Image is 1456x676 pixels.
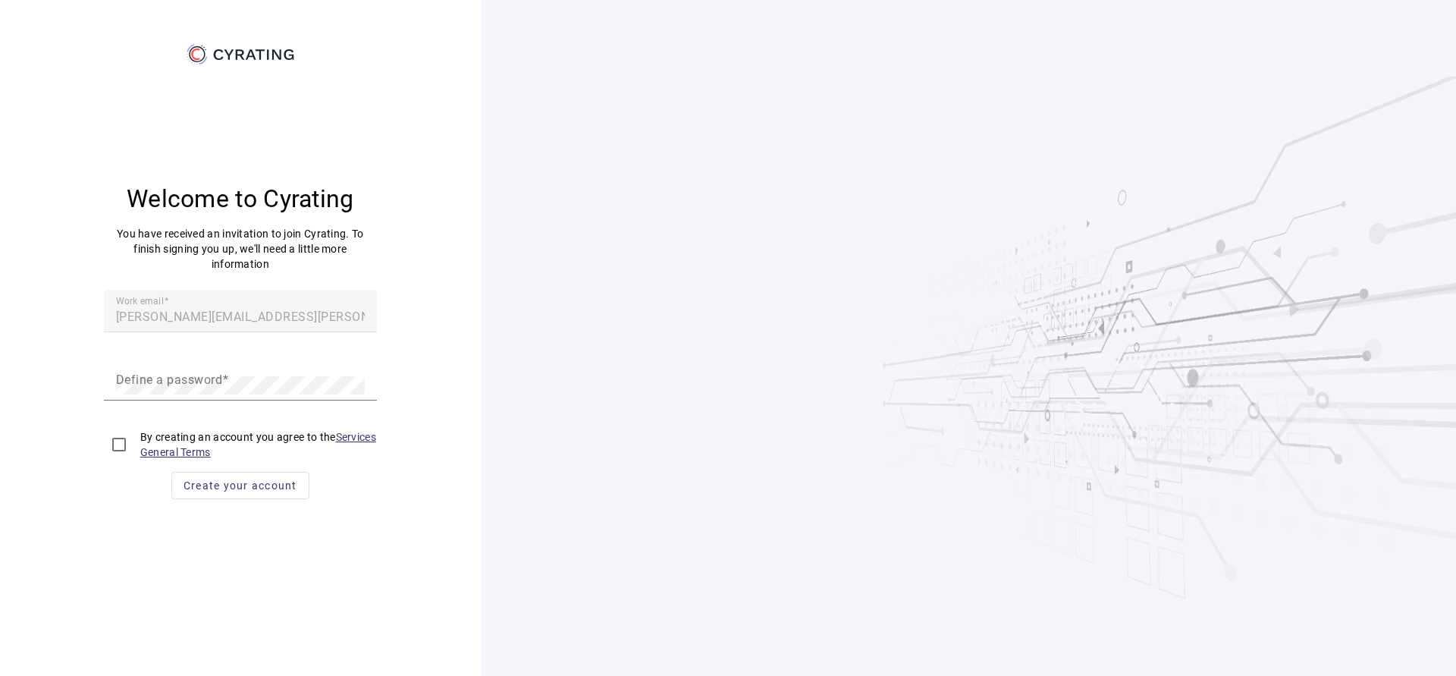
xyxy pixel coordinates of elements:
[171,472,309,499] button: Create your account
[140,431,376,458] a: Services General Terms
[15,630,130,668] iframe: Ouvre un widget dans lequel vous pouvez trouver plus d’informations
[116,295,164,306] mat-label: Work email
[104,184,377,214] h3: Welcome to Cyrating
[116,372,223,386] mat-label: Define a password
[214,49,294,60] g: CYRATING
[184,478,297,493] span: Create your account
[104,226,377,272] p: You have received an invitation to join Cyrating. To finish signing you up, we'll need a little m...
[140,429,377,460] span: By creating an account you agree to the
